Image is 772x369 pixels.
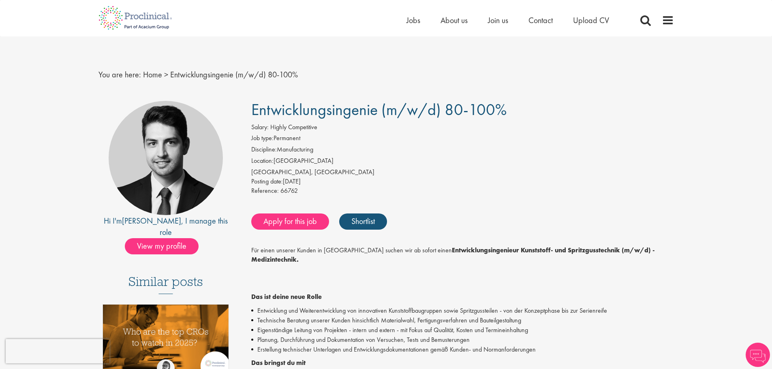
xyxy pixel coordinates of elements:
li: Entwicklung und Weiterentwicklung von innovativen Kunststoffbaugruppen sowie Spritzgussteilen - v... [251,306,674,316]
label: Salary: [251,123,269,132]
img: imeage of recruiter Thomas Wenig [109,101,223,215]
label: Discipline: [251,145,277,154]
a: View my profile [125,240,207,250]
label: Reference: [251,186,279,196]
a: Jobs [406,15,420,26]
li: Planung, Durchführung und Dokumentation von Versuchen, Tests und Bemusterungen [251,335,674,345]
span: View my profile [125,238,199,254]
li: Eigenständige Leitung von Projekten - intern und extern - mit Fokus auf Qualität, Kosten und Term... [251,325,674,335]
span: Highly Competitive [270,123,317,131]
strong: Das bringst du mit [251,358,306,367]
li: Manufacturing [251,145,674,156]
li: Technische Beratung unserer Kunden hinsichtlich Materialwahl, Fertigungsverfahren und Bauteilgest... [251,316,674,325]
li: [GEOGRAPHIC_DATA] [251,156,674,168]
span: Posting date: [251,177,283,186]
span: Entwicklungsingenie (m/w/d) 80-100% [251,99,507,120]
strong: Das ist deine neue Rolle [251,292,322,301]
a: Apply for this job [251,213,329,230]
label: Job type: [251,134,274,143]
li: Erstellung technischer Unterlagen und Entwicklungsdokumentationen gemäß Kunden- und Normanforderu... [251,345,674,354]
a: [PERSON_NAME] [122,215,181,226]
p: Für einen unserer Kunden in [GEOGRAPHIC_DATA] suchen wir ab sofort einen [251,246,674,301]
li: Permanent [251,134,674,145]
span: 66762 [280,186,298,195]
label: Location: [251,156,274,166]
strong: Entwicklungsingenieur Kunststoff- und Spritzgusstechnik (m/w/d) - Medizintechnik. [251,246,655,264]
iframe: reCAPTCHA [6,339,109,363]
span: You are here: [98,69,141,80]
h3: Similar posts [128,275,203,294]
a: Shortlist [339,213,387,230]
img: Chatbot [746,343,770,367]
a: Contact [528,15,553,26]
a: Join us [488,15,508,26]
a: About us [441,15,468,26]
span: > [164,69,168,80]
span: Entwicklungsingenie (m/w/d) 80-100% [170,69,298,80]
a: breadcrumb link [143,69,162,80]
div: Hi I'm , I manage this role [98,215,233,238]
a: Upload CV [573,15,609,26]
div: [DATE] [251,177,674,186]
div: [GEOGRAPHIC_DATA], [GEOGRAPHIC_DATA] [251,168,674,177]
